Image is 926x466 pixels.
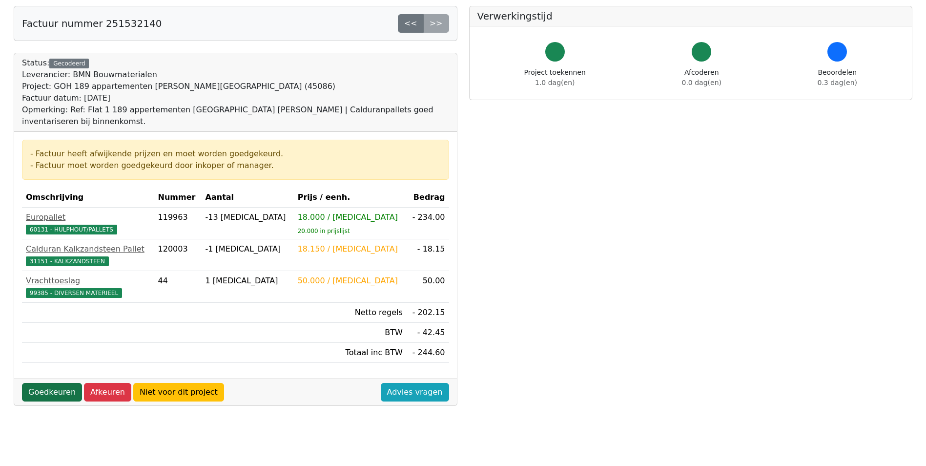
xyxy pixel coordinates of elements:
span: 0.0 dag(en) [682,79,721,86]
a: Advies vragen [381,383,449,402]
div: -13 [MEDICAL_DATA] [206,212,290,223]
th: Prijs / eenh. [294,188,407,208]
div: Afcoderen [682,67,721,88]
a: Calduran Kalkzandsteen Pallet31151 - KALKZANDSTEEN [26,243,150,267]
span: 99385 - DIVERSEN MATERIEEL [26,288,122,298]
a: Europallet60131 - HULPHOUT/PALLETS [26,212,150,235]
th: Bedrag [407,188,449,208]
div: 1 [MEDICAL_DATA] [206,275,290,287]
div: 18.150 / [MEDICAL_DATA] [298,243,403,255]
a: Niet voor dit project [133,383,224,402]
div: - Factuur moet worden goedgekeurd door inkoper of manager. [30,160,441,171]
td: BTW [294,323,407,343]
div: Leverancier: BMN Bouwmaterialen [22,69,449,81]
div: -1 [MEDICAL_DATA] [206,243,290,255]
th: Omschrijving [22,188,154,208]
div: Calduran Kalkzandsteen Pallet [26,243,150,255]
td: - 244.60 [407,343,449,363]
td: Totaal inc BTW [294,343,407,363]
div: Factuur datum: [DATE] [22,92,449,104]
a: << [398,14,424,33]
h5: Verwerkingstijd [477,10,905,22]
td: - 202.15 [407,303,449,323]
div: Europallet [26,212,150,223]
span: 60131 - HULPHOUT/PALLETS [26,225,117,234]
span: 1.0 dag(en) [535,79,575,86]
span: 31151 - KALKZANDSTEEN [26,256,109,266]
span: 0.3 dag(en) [818,79,857,86]
td: 120003 [154,239,202,271]
th: Aantal [202,188,294,208]
td: - 234.00 [407,208,449,239]
div: 50.000 / [MEDICAL_DATA] [298,275,403,287]
div: Gecodeerd [49,59,89,68]
div: Project toekennen [524,67,586,88]
h5: Factuur nummer 251532140 [22,18,162,29]
div: Vrachttoeslag [26,275,150,287]
div: Status: [22,57,449,127]
td: - 18.15 [407,239,449,271]
td: Netto regels [294,303,407,323]
sub: 20.000 in prijslijst [298,228,350,234]
div: Project: GOH 189 appartementen [PERSON_NAME][GEOGRAPHIC_DATA] (45086) [22,81,449,92]
div: 18.000 / [MEDICAL_DATA] [298,212,403,223]
a: Goedkeuren [22,383,82,402]
td: 44 [154,271,202,303]
td: - 42.45 [407,323,449,343]
a: Vrachttoeslag99385 - DIVERSEN MATERIEEL [26,275,150,298]
td: 119963 [154,208,202,239]
div: Beoordelen [818,67,857,88]
div: Opmerking: Ref: Flat 1 189 appertementen [GEOGRAPHIC_DATA] [PERSON_NAME] | Calduranpallets goed i... [22,104,449,127]
td: 50.00 [407,271,449,303]
div: - Factuur heeft afwijkende prijzen en moet worden goedgekeurd. [30,148,441,160]
a: Afkeuren [84,383,131,402]
th: Nummer [154,188,202,208]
